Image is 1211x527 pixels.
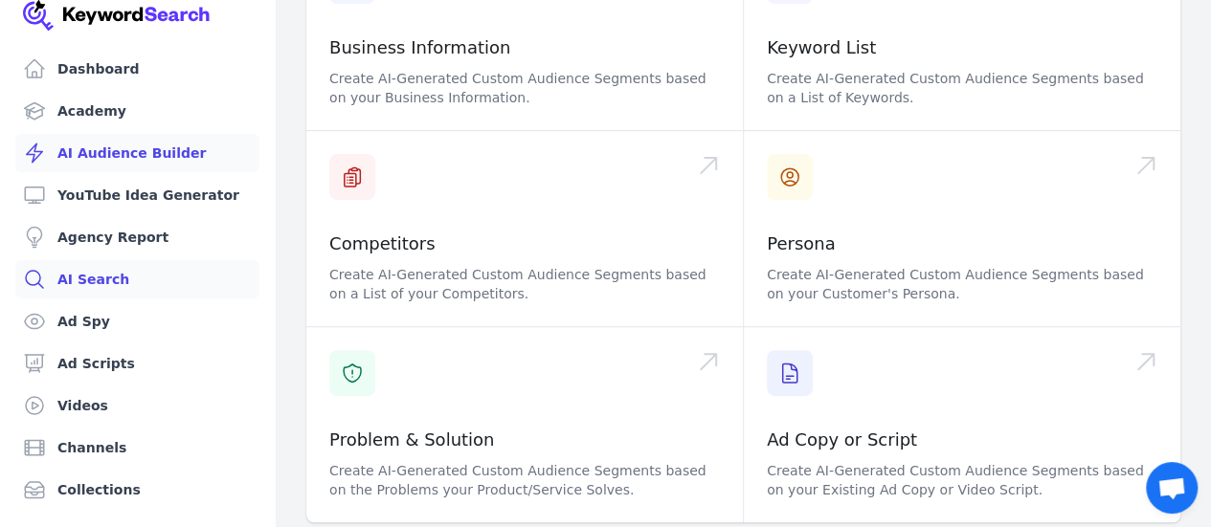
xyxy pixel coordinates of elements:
a: Business Information [329,37,510,57]
a: Competitors [329,233,436,253]
a: Videos [15,386,259,425]
a: Collections [15,471,259,509]
a: Dashboard [15,50,259,88]
a: Ad Spy [15,302,259,340]
a: Ad Copy or Script [767,429,917,450]
a: Persona [767,233,836,253]
a: AI Search [15,260,259,298]
a: Keyword List [767,37,876,57]
a: Agency Report [15,218,259,256]
a: Academy [15,92,259,130]
a: AI Audience Builder [15,134,259,172]
a: Ad Scripts [15,344,259,383]
div: Open chat [1146,462,1198,514]
a: YouTube Idea Generator [15,176,259,214]
a: Problem & Solution [329,429,494,450]
a: Channels [15,428,259,467]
